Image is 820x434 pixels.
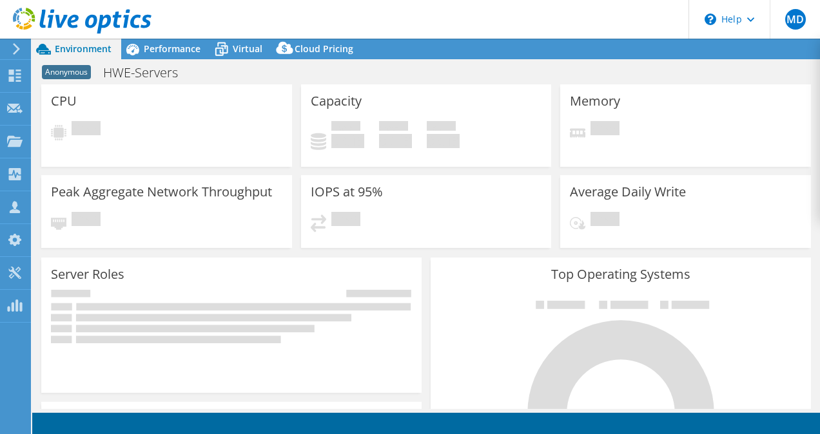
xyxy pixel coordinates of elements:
h4: 0 GiB [427,134,460,148]
h1: HWE-Servers [97,66,198,80]
span: Performance [144,42,200,55]
span: Pending [591,121,620,138]
h3: Peak Aggregate Network Throughput [51,185,272,199]
span: Anonymous [42,65,91,79]
h4: 0 GiB [379,134,412,148]
h3: CPU [51,94,77,108]
span: Pending [331,212,360,229]
svg: \n [705,14,716,25]
span: Pending [72,212,101,229]
span: Virtual [233,42,262,55]
h3: Capacity [311,94,362,108]
span: Cloud Pricing [295,42,353,55]
h3: Server Roles [51,267,124,281]
h3: Memory [570,94,620,108]
h3: Top Operating Systems [440,267,801,281]
h4: 0 GiB [331,134,364,148]
h3: IOPS at 95% [311,185,383,199]
span: Used [331,121,360,134]
span: Environment [55,42,112,55]
span: Pending [72,121,101,138]
span: Total [427,121,456,134]
h3: Average Daily Write [570,185,686,199]
span: MD [785,9,806,30]
span: Pending [591,212,620,229]
span: Free [379,121,408,134]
